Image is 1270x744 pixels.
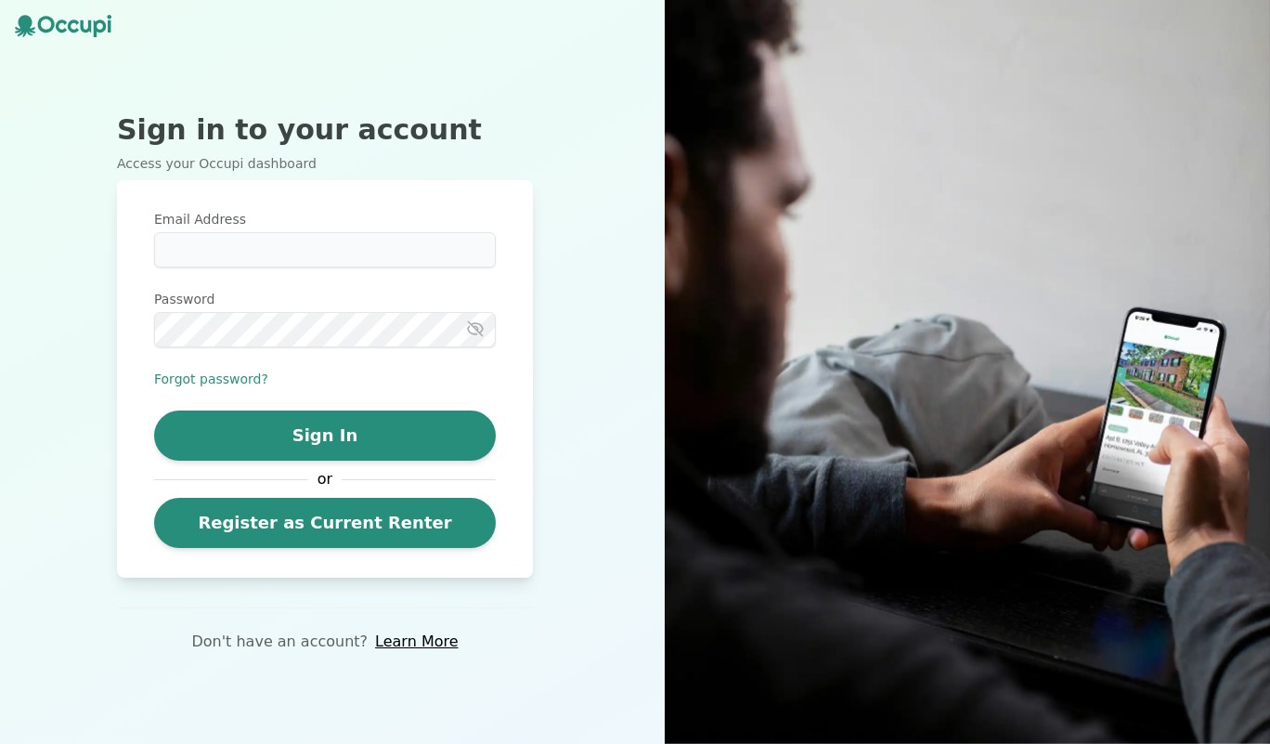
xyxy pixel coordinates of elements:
[117,154,533,173] p: Access your Occupi dashboard
[154,411,496,461] button: Sign In
[308,468,342,490] span: or
[154,290,496,308] label: Password
[154,370,268,388] button: Forgot password?
[191,631,368,653] p: Don't have an account?
[375,631,458,653] a: Learn More
[154,210,496,228] label: Email Address
[154,498,496,548] a: Register as Current Renter
[117,113,533,147] h2: Sign in to your account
